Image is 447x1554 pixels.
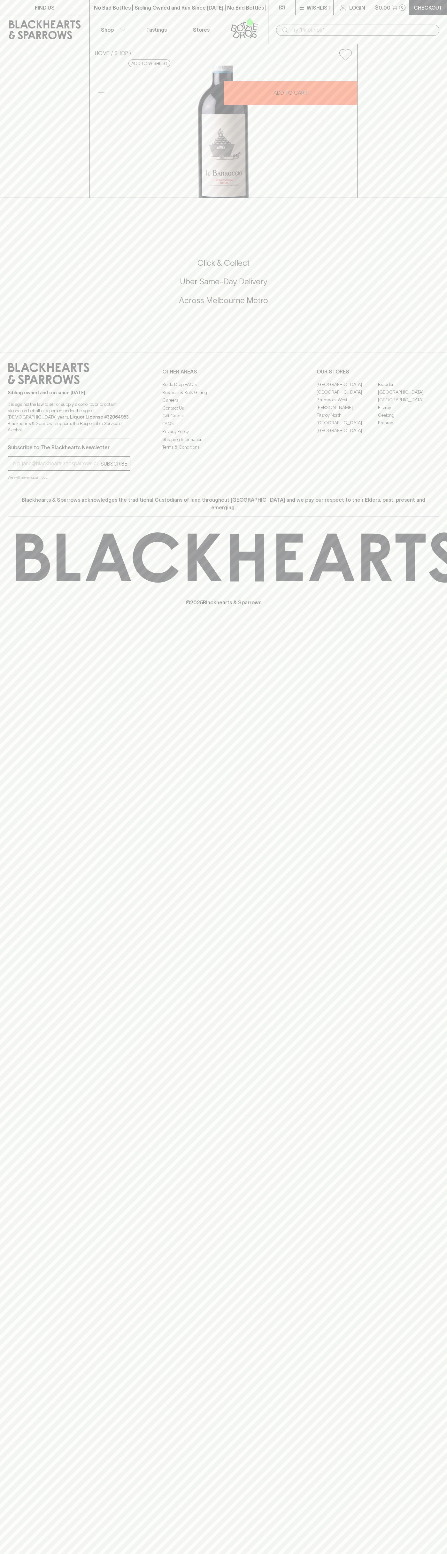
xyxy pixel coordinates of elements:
p: Subscribe to The Blackhearts Newsletter [8,443,130,451]
h5: Across Melbourne Metro [8,295,439,306]
a: Fitzroy North [317,411,378,419]
p: SUBSCRIBE [101,460,127,467]
p: OTHER AREAS [162,368,285,375]
a: [GEOGRAPHIC_DATA] [378,396,439,404]
a: [GEOGRAPHIC_DATA] [317,388,378,396]
button: SUBSCRIBE [98,457,130,470]
a: Careers [162,396,285,404]
a: Business & Bulk Gifting [162,388,285,396]
img: 40494.png [90,66,357,198]
a: Stores [179,15,224,44]
a: Prahran [378,419,439,427]
p: OUR STORES [317,368,439,375]
input: e.g. jane@blackheartsandsparrows.com.au [13,459,98,469]
a: [GEOGRAPHIC_DATA] [317,427,378,434]
button: Add to wishlist [337,47,354,63]
a: Gift Cards [162,412,285,420]
a: SHOP [114,50,128,56]
a: Braddon [378,381,439,388]
p: 0 [401,6,404,9]
p: ADD TO CART [274,89,308,97]
a: Tastings [134,15,179,44]
p: Shop [101,26,114,34]
button: ADD TO CART [224,81,357,105]
p: Wishlist [307,4,331,12]
input: Try "Pinot noir" [291,25,434,35]
a: [PERSON_NAME] [317,404,378,411]
a: Fitzroy [378,404,439,411]
p: Login [349,4,365,12]
p: It is against the law to sell or supply alcohol to, or to obtain alcohol on behalf of a person un... [8,401,130,433]
a: Terms & Conditions [162,443,285,451]
a: Brunswick West [317,396,378,404]
a: Privacy Policy [162,428,285,436]
a: Contact Us [162,404,285,412]
a: HOME [95,50,110,56]
p: Sibling owned and run since [DATE] [8,389,130,396]
a: Bottle Drop FAQ's [162,381,285,388]
a: FAQ's [162,420,285,428]
a: Geelong [378,411,439,419]
h5: Click & Collect [8,258,439,268]
button: Shop [90,15,135,44]
h5: Uber Same-Day Delivery [8,276,439,287]
div: Call to action block [8,232,439,339]
p: Checkout [414,4,443,12]
a: Shipping Information [162,436,285,443]
p: We will never spam you [8,474,130,481]
a: [GEOGRAPHIC_DATA] [378,388,439,396]
strong: Liquor License #32064953 [70,414,129,420]
p: Blackhearts & Sparrows acknowledges the traditional Custodians of land throughout [GEOGRAPHIC_DAT... [12,496,435,511]
button: Add to wishlist [128,59,170,67]
a: [GEOGRAPHIC_DATA] [317,419,378,427]
p: FIND US [35,4,55,12]
p: $0.00 [375,4,390,12]
a: [GEOGRAPHIC_DATA] [317,381,378,388]
p: Tastings [146,26,167,34]
p: Stores [193,26,210,34]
